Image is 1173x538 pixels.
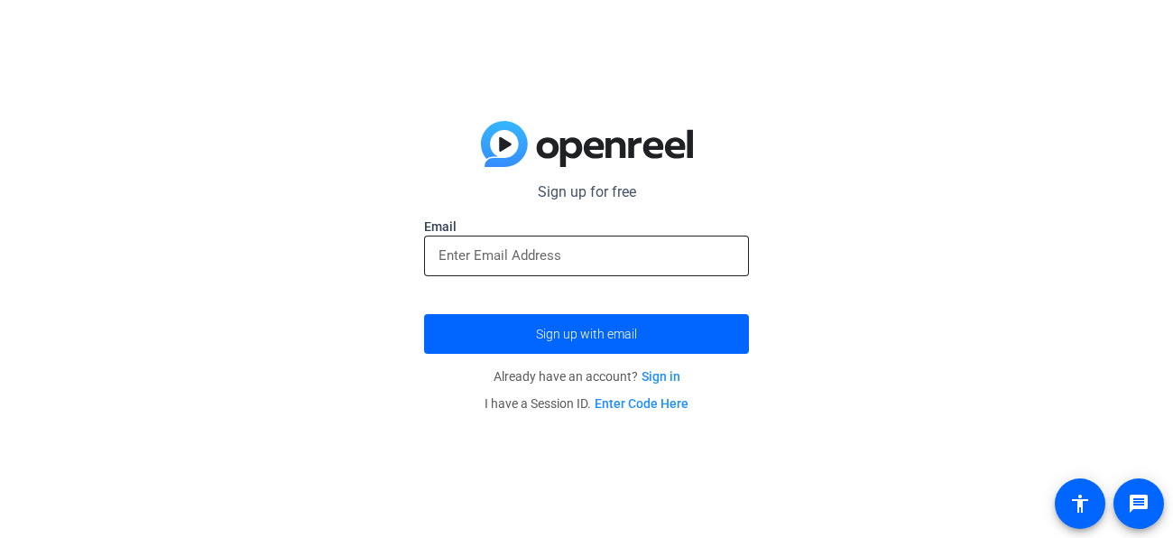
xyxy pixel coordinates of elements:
img: blue-gradient.svg [481,121,693,168]
button: Sign up with email [424,314,749,354]
label: Email [424,218,749,236]
p: Sign up for free [424,181,749,203]
input: Enter Email Address [439,245,734,266]
mat-icon: accessibility [1069,493,1091,515]
a: Sign in [642,369,680,384]
mat-icon: message [1128,493,1150,515]
span: Already have an account? [494,369,680,384]
a: Enter Code Here [595,396,688,411]
span: I have a Session ID. [485,396,688,411]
